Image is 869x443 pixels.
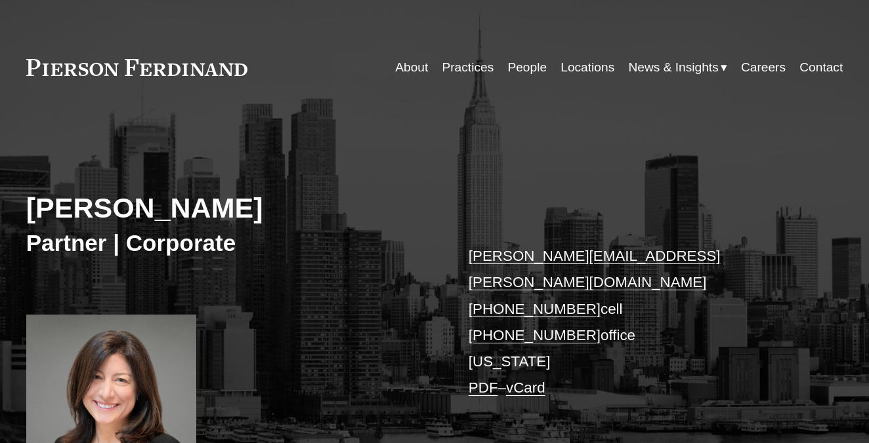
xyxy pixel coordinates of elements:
[442,55,494,80] a: Practices
[741,55,786,80] a: Careers
[469,243,809,401] p: cell office [US_STATE] –
[507,55,547,80] a: People
[469,301,601,317] a: [PHONE_NUMBER]
[469,379,498,396] a: PDF
[561,55,614,80] a: Locations
[395,55,428,80] a: About
[26,191,434,225] h2: [PERSON_NAME]
[469,327,601,343] a: [PHONE_NUMBER]
[506,379,545,396] a: vCard
[628,56,718,79] span: News & Insights
[26,229,434,257] h3: Partner | Corporate
[628,55,727,80] a: folder dropdown
[799,55,843,80] a: Contact
[469,248,721,290] a: [PERSON_NAME][EMAIL_ADDRESS][PERSON_NAME][DOMAIN_NAME]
